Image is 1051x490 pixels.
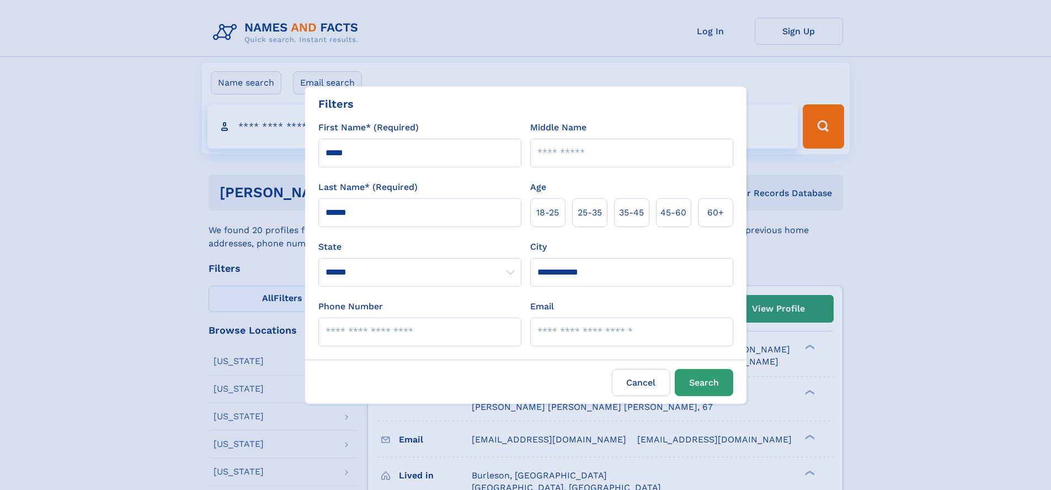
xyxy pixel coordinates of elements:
[675,369,733,396] button: Search
[660,206,686,219] span: 45‑60
[612,369,670,396] label: Cancel
[530,121,586,134] label: Middle Name
[318,96,354,112] div: Filters
[530,300,554,313] label: Email
[619,206,644,219] span: 35‑45
[578,206,602,219] span: 25‑35
[318,181,418,194] label: Last Name* (Required)
[536,206,559,219] span: 18‑25
[318,240,521,254] label: State
[318,300,383,313] label: Phone Number
[530,181,546,194] label: Age
[318,121,419,134] label: First Name* (Required)
[707,206,724,219] span: 60+
[530,240,547,254] label: City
